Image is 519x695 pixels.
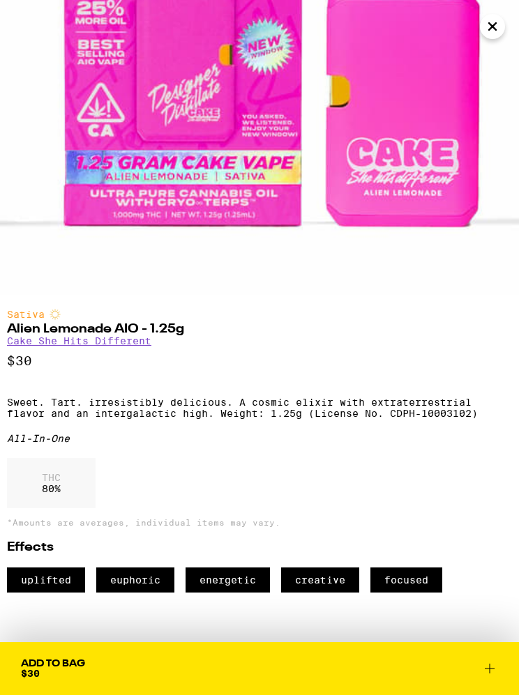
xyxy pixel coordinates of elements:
span: energetic [186,567,270,593]
div: All-In-One [7,433,512,444]
span: $30 [21,668,40,679]
span: focused [370,567,442,593]
img: sativaColor.svg [50,309,61,320]
div: Add To Bag [21,659,85,669]
span: creative [281,567,359,593]
p: $30 [7,353,512,369]
div: Sativa [7,309,512,320]
p: Sweet. Tart. irresistibly delicious. A cosmic elixir with extraterrestrial flavor and an intergal... [7,397,512,419]
div: 80 % [7,458,96,508]
span: euphoric [96,567,174,593]
h2: Effects [7,541,512,553]
p: *Amounts are averages, individual items may vary. [7,518,512,527]
h2: Alien Lemonade AIO - 1.25g [7,323,512,335]
a: Cake She Hits Different [7,335,151,346]
p: THC [42,472,61,483]
span: uplifted [7,567,85,593]
button: Close [480,14,505,39]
